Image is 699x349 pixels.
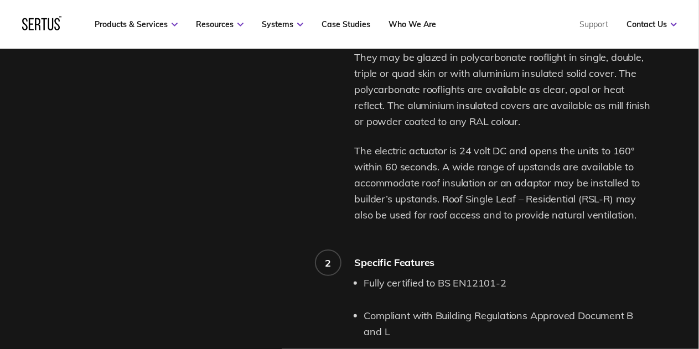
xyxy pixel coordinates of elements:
a: Products & Services [95,19,178,29]
li: Fully certified to BS EN12101-2 [364,275,652,291]
div: Specific Features [355,256,652,269]
a: Who We Are [389,19,436,29]
div: 2 [325,257,331,269]
li: Compliant with Building Regulations Approved Document B and L [364,308,652,340]
a: Systems [262,19,303,29]
a: Contact Us [626,19,677,29]
a: Case Studies [322,19,370,29]
iframe: Chat Widget [644,296,699,349]
p: The electric actuator is 24 volt DC and opens the units to 160° within 60 seconds. A wide range o... [355,143,652,223]
a: Support [579,19,608,29]
p: They may be glazed in polycarbonate rooflight in single, double, triple or quad skin or with alum... [355,50,652,129]
a: Resources [196,19,244,29]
